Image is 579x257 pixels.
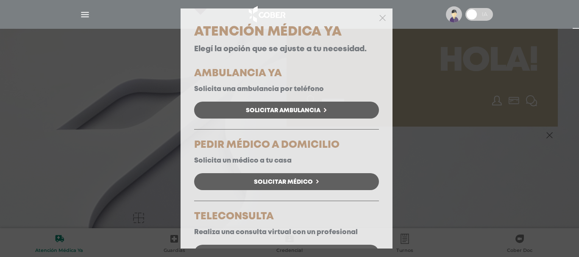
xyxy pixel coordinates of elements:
p: Elegí la opción que se ajuste a tu necesidad. [194,45,379,54]
a: Solicitar Médico [194,173,379,190]
h5: AMBULANCIA YA [194,69,379,79]
a: Solicitar Ambulancia [194,102,379,119]
span: Atención Médica Ya [194,26,342,38]
p: Realiza una consulta virtual con un profesional [194,228,379,236]
h5: PEDIR MÉDICO A DOMICILIO [194,140,379,150]
h5: TELECONSULTA [194,212,379,222]
span: Solicitar Médico [254,179,313,185]
p: Solicita un médico a tu casa [194,157,379,165]
p: Solicita una ambulancia por teléfono [194,85,379,93]
span: Solicitar Ambulancia [246,108,320,113]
